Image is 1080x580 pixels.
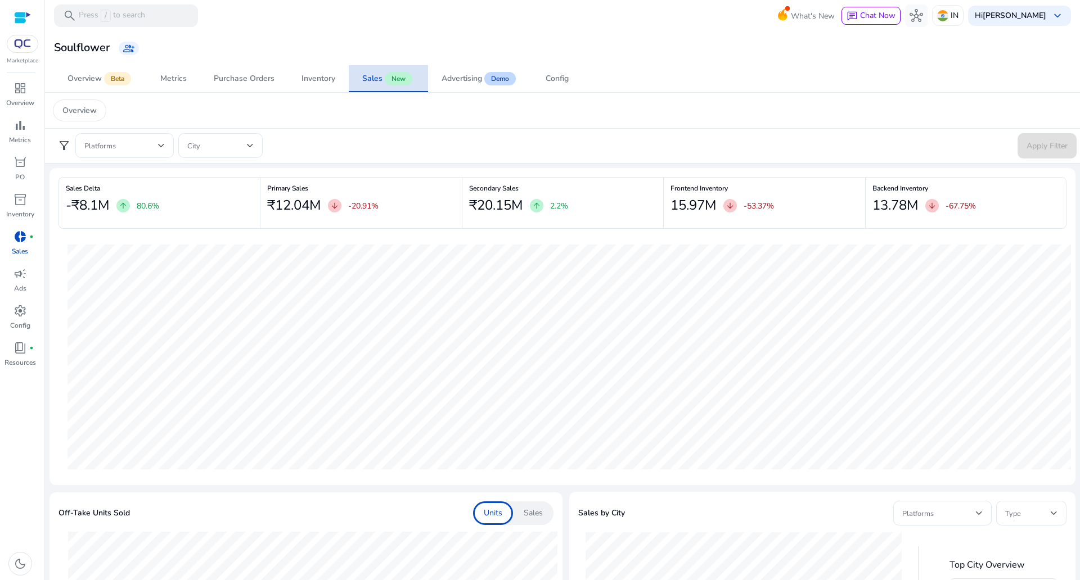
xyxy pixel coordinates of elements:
[13,304,27,318] span: settings
[57,139,71,152] span: filter_alt
[469,188,656,190] h6: Secondary Sales
[104,72,131,85] span: Beta
[937,10,948,21] img: in.svg
[550,200,568,212] p: 2.2%
[13,193,27,206] span: inventory_2
[872,188,1059,190] h6: Backend Inventory
[744,200,774,212] p: -53.37%
[13,156,27,169] span: orders
[670,197,717,214] h2: 15.97M
[726,201,735,210] span: arrow_downward
[301,75,335,83] div: Inventory
[975,12,1046,20] p: Hi
[532,201,541,210] span: arrow_upward
[10,320,30,330] p: Config
[267,188,454,190] h6: Primary Sales
[946,200,976,212] p: -67.75%
[101,10,111,22] span: /
[442,75,482,83] div: Advertising
[860,10,895,21] span: Chat Now
[12,39,33,48] img: QC-logo.svg
[13,341,27,355] span: book_4
[791,6,835,26] span: What's New
[6,209,34,219] p: Inventory
[12,246,28,256] p: Sales
[58,507,130,519] span: Off-Take Units Sold
[1051,9,1064,22] span: keyboard_arrow_down
[15,172,25,182] p: PO
[524,507,543,519] p: Sales
[13,230,27,243] span: donut_small
[62,105,97,116] p: Overview
[484,72,516,85] span: Demo
[841,7,901,25] button: chatChat Now
[983,10,1046,21] b: [PERSON_NAME]
[160,75,187,83] div: Metrics
[63,9,76,22] span: search
[137,200,159,212] p: 80.6%
[910,9,923,22] span: hub
[66,188,253,190] h6: Sales Delta
[7,57,38,65] p: Marketplace
[14,283,26,293] p: Ads
[546,75,569,83] div: Config
[67,75,102,83] div: Overview
[905,4,928,27] button: hub
[119,201,128,210] span: arrow_upward
[267,197,321,214] h2: ₹12.04M
[4,357,36,368] p: Resources
[13,267,27,280] span: campaign
[348,200,379,212] p: -20.91%
[123,43,134,54] span: group_add
[29,234,34,239] span: fiber_manual_record
[385,72,412,85] span: New
[484,507,502,519] p: Units
[9,135,31,145] p: Metrics
[928,201,937,210] span: arrow_downward
[119,42,139,55] a: group_add
[670,188,858,190] h6: Frontend Inventory
[6,98,34,108] p: Overview
[66,197,110,214] h2: -₹8.1M
[29,346,34,350] span: fiber_manual_record
[951,6,958,25] p: IN
[872,197,919,214] h2: 13.78M
[469,197,523,214] h2: ₹20.15M
[214,75,274,83] div: Purchase Orders
[362,75,382,83] div: Sales
[13,557,27,570] span: dark_mode
[54,41,110,55] h3: Soulflower
[79,10,145,22] p: Press to search
[13,119,27,132] span: bar_chart
[847,11,858,22] span: chat
[578,507,625,519] span: Sales by City
[330,201,339,210] span: arrow_downward
[949,558,1057,572] span: Top City Overview
[13,81,27,95] span: dashboard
